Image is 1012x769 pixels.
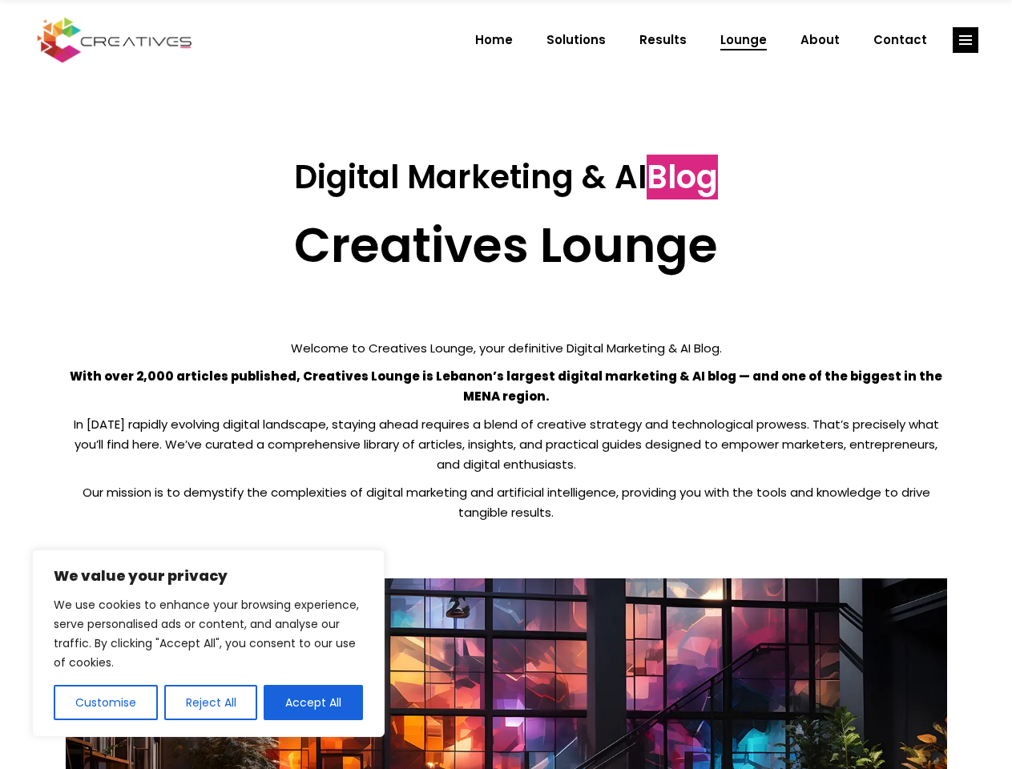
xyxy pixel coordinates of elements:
[66,216,947,274] h2: Creatives Lounge
[66,414,947,474] p: In [DATE] rapidly evolving digital landscape, staying ahead requires a blend of creative strategy...
[54,595,363,672] p: We use cookies to enhance your browsing experience, serve personalised ads or content, and analys...
[458,19,530,61] a: Home
[66,338,947,358] p: Welcome to Creatives Lounge, your definitive Digital Marketing & AI Blog.
[784,19,857,61] a: About
[546,19,606,61] span: Solutions
[704,19,784,61] a: Lounge
[34,15,196,65] img: Creatives
[639,19,687,61] span: Results
[873,19,927,61] span: Contact
[264,685,363,720] button: Accept All
[623,19,704,61] a: Results
[66,482,947,522] p: Our mission is to demystify the complexities of digital marketing and artificial intelligence, pr...
[54,685,158,720] button: Customise
[953,27,978,53] a: link
[66,158,947,196] h3: Digital Marketing & AI
[475,19,513,61] span: Home
[32,550,385,737] div: We value your privacy
[530,19,623,61] a: Solutions
[54,566,363,586] p: We value your privacy
[164,685,258,720] button: Reject All
[647,155,718,199] span: Blog
[70,368,942,405] strong: With over 2,000 articles published, Creatives Lounge is Lebanon’s largest digital marketing & AI ...
[800,19,840,61] span: About
[857,19,944,61] a: Contact
[720,19,767,61] span: Lounge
